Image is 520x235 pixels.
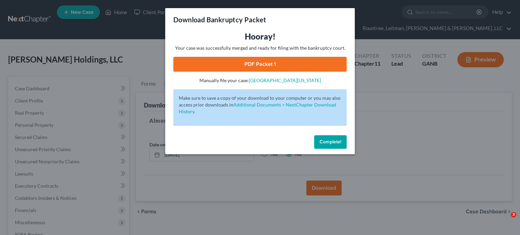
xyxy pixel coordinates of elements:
button: Complete! [314,135,347,149]
a: [GEOGRAPHIC_DATA][US_STATE] [249,77,321,83]
p: Your case was successfully merged and ready for filing with the bankruptcy court. [173,45,347,51]
span: Complete! [320,139,341,145]
iframe: Intercom live chat [497,212,513,228]
p: Make sure to save a copy of your download to your computer or you may also access prior downloads in [179,95,341,115]
a: PDF Packet 1 [173,57,347,72]
span: 3 [511,212,516,217]
h3: Hooray! [173,31,347,42]
a: Additional Documents > NextChapter Download History. [179,102,336,114]
p: Manually file your case: [173,77,347,84]
h3: Download Bankruptcy Packet [173,15,266,24]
